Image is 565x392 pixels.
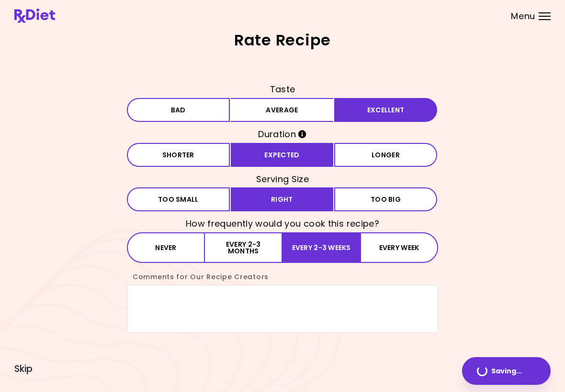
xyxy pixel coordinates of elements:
h3: Serving Size [127,172,438,187]
span: Too small [158,196,199,203]
button: Every 2-3 weeks [282,232,360,263]
h3: How frequently would you cook this recipe? [127,216,438,231]
button: Too small [127,187,230,211]
button: Saving... [462,357,551,385]
button: Every 2-3 months [205,232,282,263]
button: Expected [231,143,334,167]
i: Info [298,130,306,138]
button: Bad [127,98,230,122]
span: Saving ... [491,368,522,374]
button: Every week [360,232,438,263]
span: Too big [371,196,401,203]
button: Never [127,232,205,263]
h3: Taste [127,82,438,97]
button: Skip [14,364,33,374]
button: Excellent [334,98,437,122]
h3: Duration [127,127,438,142]
span: Menu [511,12,535,21]
button: Average [231,98,334,122]
button: Right [231,187,334,211]
img: RxDiet [14,9,55,23]
button: Too big [334,187,437,211]
button: Shorter [127,143,230,167]
button: Longer [334,143,437,167]
label: Comments for Our Recipe Creators [127,272,269,282]
h2: Rate Recipe [14,33,551,48]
